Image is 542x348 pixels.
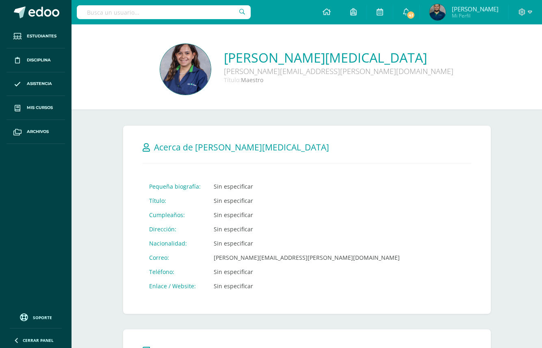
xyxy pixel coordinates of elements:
span: 41 [406,11,415,20]
input: Busca un usuario... [77,5,251,19]
img: 05da7ad15a4c14ec20d4e031fd2d2f7e.png [160,44,211,95]
span: Cerrar panel [23,337,54,343]
span: Acerca de [PERSON_NAME][MEDICAL_DATA] [154,141,329,153]
td: Sin especificar [207,222,406,236]
a: Estudiantes [7,24,65,48]
td: Sin especificar [207,236,406,250]
td: Pequeña biografía: [143,179,207,194]
span: Estudiantes [27,33,56,39]
span: Soporte [33,315,52,320]
a: Soporte [10,311,62,322]
td: Correo: [143,250,207,265]
div: [PERSON_NAME][EMAIL_ADDRESS][PERSON_NAME][DOMAIN_NAME] [224,66,453,76]
td: Sin especificar [207,194,406,208]
td: Cumpleaños: [143,208,207,222]
span: Mis cursos [27,104,53,111]
a: Disciplina [7,48,65,72]
a: Mis cursos [7,96,65,120]
span: Maestro [241,76,263,84]
a: Archivos [7,120,65,144]
a: Asistencia [7,72,65,96]
td: Sin especificar [207,265,406,279]
span: Asistencia [27,80,52,87]
span: Archivos [27,128,49,135]
td: Sin especificar [207,179,406,194]
span: Disciplina [27,57,51,63]
td: Sin especificar [207,279,406,293]
td: Dirección: [143,222,207,236]
td: [PERSON_NAME][EMAIL_ADDRESS][PERSON_NAME][DOMAIN_NAME] [207,250,406,265]
td: Teléfono: [143,265,207,279]
span: [PERSON_NAME] [452,5,499,13]
span: Mi Perfil [452,12,499,19]
td: Nacionalidad: [143,236,207,250]
td: Título: [143,194,207,208]
img: d8373e4dfd60305494891825aa241832.png [429,4,446,20]
td: Sin especificar [207,208,406,222]
td: Enlace / Website: [143,279,207,293]
span: Título: [224,76,241,84]
a: [PERSON_NAME][MEDICAL_DATA] [224,49,453,66]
